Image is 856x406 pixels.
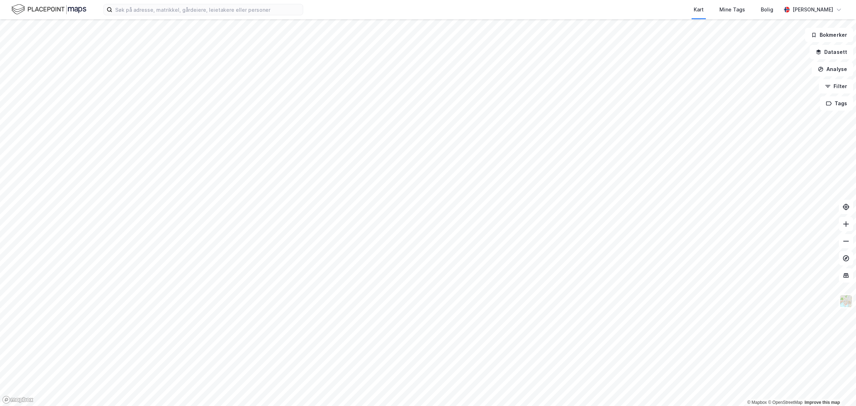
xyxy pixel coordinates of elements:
[719,5,745,14] div: Mine Tags
[11,3,86,16] img: logo.f888ab2527a4732fd821a326f86c7f29.svg
[2,396,34,404] a: Mapbox homepage
[805,28,853,42] button: Bokmerker
[820,96,853,111] button: Tags
[805,400,840,405] a: Improve this map
[694,5,704,14] div: Kart
[820,372,856,406] div: Kontrollprogram for chat
[768,400,802,405] a: OpenStreetMap
[761,5,773,14] div: Bolig
[112,4,303,15] input: Søk på adresse, matrikkel, gårdeiere, leietakere eller personer
[820,372,856,406] iframe: Chat Widget
[819,79,853,93] button: Filter
[812,62,853,76] button: Analyse
[747,400,767,405] a: Mapbox
[793,5,833,14] div: [PERSON_NAME]
[810,45,853,59] button: Datasett
[839,294,853,308] img: Z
